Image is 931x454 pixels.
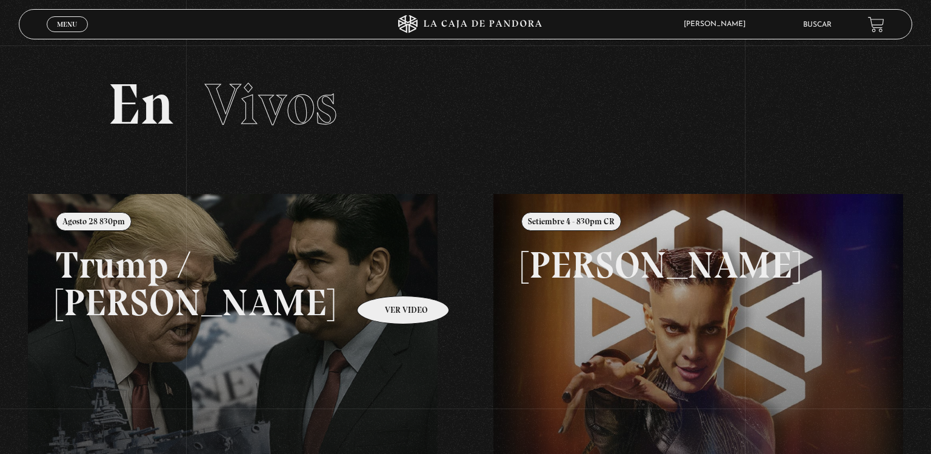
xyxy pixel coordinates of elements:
[57,21,77,28] span: Menu
[205,70,337,139] span: Vivos
[53,31,82,39] span: Cerrar
[803,21,832,28] a: Buscar
[108,76,823,133] h2: En
[678,21,758,28] span: [PERSON_NAME]
[868,16,884,32] a: View your shopping cart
